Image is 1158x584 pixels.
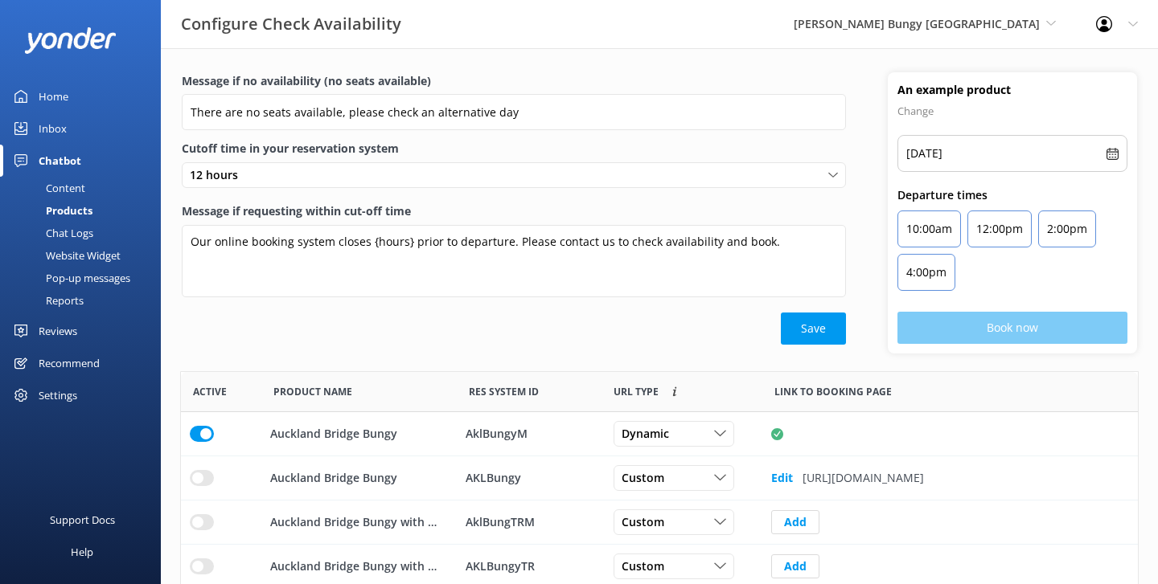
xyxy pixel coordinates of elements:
[622,557,674,575] span: Custom
[182,140,846,157] label: Cutoff time in your reservation system
[897,82,1127,98] h4: An example product
[182,94,846,130] input: Enter a message
[10,244,121,267] div: Website Widget
[466,425,593,443] div: AklBungyM
[10,177,85,199] div: Content
[771,554,819,578] button: Add
[193,384,227,399] span: Active
[781,312,846,345] button: Save
[181,500,1138,545] div: row
[906,263,947,282] p: 4:00pm
[182,202,846,220] label: Message if requesting within cut-off time
[10,267,130,289] div: Pop-up messages
[10,199,92,222] div: Products
[906,144,942,163] p: [DATE]
[181,11,401,37] h3: Configure Check Availability
[182,72,846,90] label: Message if no availability (no seats available)
[39,112,67,145] div: Inbox
[10,267,161,289] a: Pop-up messages
[273,384,352,399] span: Product Name
[10,222,93,244] div: Chat Logs
[270,513,438,531] p: Auckland Bridge Bungy with Media and Transport
[39,80,68,112] div: Home
[24,27,117,54] img: yonder-white-logo.png
[39,347,100,379] div: Recommend
[39,379,77,411] div: Settings
[270,469,397,487] p: Auckland Bridge Bungy
[182,225,846,297] textarea: Our online booking system closes {hours} prior to departure. Please contact us to check availabil...
[897,101,1127,120] p: Change
[906,219,952,239] p: 10:00am
[771,510,819,534] button: Add
[1047,219,1087,239] p: 2:00pm
[469,384,539,399] span: Res System ID
[181,456,1138,500] div: row
[50,504,115,536] div: Support Docs
[774,384,892,399] span: Link to booking page
[897,186,1127,204] p: Departure times
[270,425,397,443] p: Auckland Bridge Bungy
[771,462,793,494] button: Edit
[976,219,1023,239] p: 12:00pm
[10,199,161,222] a: Products
[614,384,659,399] span: Link to booking page
[622,513,674,531] span: Custom
[181,412,1138,456] div: row
[10,244,161,267] a: Website Widget
[622,469,674,487] span: Custom
[466,469,593,487] div: AKLBungy
[466,513,593,531] div: AklBungTRM
[803,469,924,487] p: [URL][DOMAIN_NAME]
[270,557,438,575] p: Auckland Bridge Bungy with Transport
[10,289,84,312] div: Reports
[10,177,161,199] a: Content
[190,166,248,184] span: 12 hours
[466,557,593,575] div: AKLBungyTR
[39,315,77,347] div: Reviews
[10,289,161,312] a: Reports
[794,16,1040,31] span: [PERSON_NAME] Bungy [GEOGRAPHIC_DATA]
[71,536,93,568] div: Help
[622,425,679,443] span: Dynamic
[10,222,161,244] a: Chat Logs
[771,470,793,486] b: Edit
[39,145,81,177] div: Chatbot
